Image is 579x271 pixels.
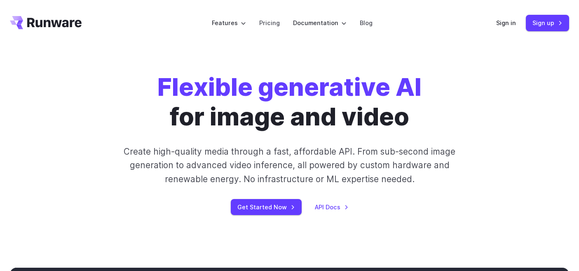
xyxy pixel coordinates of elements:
[360,18,373,28] a: Blog
[10,16,82,29] a: Go to /
[157,72,422,102] strong: Flexible generative AI
[526,15,569,31] a: Sign up
[259,18,280,28] a: Pricing
[110,145,468,186] p: Create high-quality media through a fast, affordable API. From sub-second image generation to adv...
[157,72,422,132] h1: for image and video
[496,18,516,28] a: Sign in
[212,18,246,28] label: Features
[231,199,302,215] a: Get Started Now
[293,18,347,28] label: Documentation
[315,202,349,212] a: API Docs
